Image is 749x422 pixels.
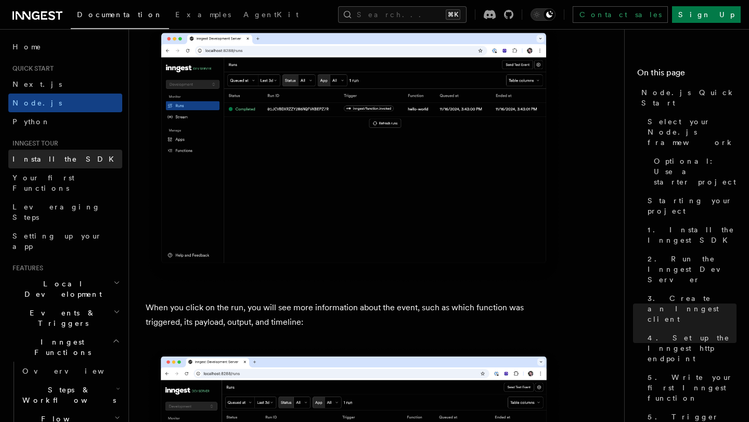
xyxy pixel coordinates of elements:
[648,116,737,148] span: Select your Node.js framework
[643,249,737,289] a: 2. Run the Inngest Dev Server
[648,254,737,285] span: 2. Run the Inngest Dev Server
[12,203,100,221] span: Leveraging Steps
[654,156,737,187] span: Optional: Use a starter project
[237,3,305,28] a: AgentKit
[648,333,737,364] span: 4. Set up the Inngest http endpoint
[8,308,113,328] span: Events & Triggers
[643,289,737,328] a: 3. Create an Inngest client
[12,155,120,163] span: Install the SDK
[12,232,102,250] span: Setting up your app
[12,99,62,107] span: Node.js
[8,64,54,73] span: Quick start
[643,112,737,152] a: Select your Node.js framework
[8,264,43,272] span: Features
[641,87,737,108] span: Node.js Quick Start
[446,9,460,20] kbd: ⌘K
[146,300,562,329] p: When you click on the run, you will see more information about the event, such as which function ...
[18,385,116,405] span: Steps & Workflows
[643,191,737,220] a: Starting your project
[8,94,122,112] a: Node.js
[18,380,122,410] button: Steps & Workflows
[12,117,50,126] span: Python
[175,10,231,19] span: Examples
[643,220,737,249] a: 1. Install the Inngest SDK
[77,10,163,19] span: Documentation
[637,67,737,83] h4: On this page
[243,10,299,19] span: AgentKit
[18,362,122,380] a: Overview
[146,22,562,284] img: Inngest Dev Server web interface's runs tab with a single completed run displayed
[8,279,113,299] span: Local Development
[650,152,737,191] a: Optional: Use a starter project
[643,368,737,407] a: 5. Write your first Inngest function
[648,195,737,216] span: Starting your project
[8,304,122,333] button: Events & Triggers
[8,168,122,197] a: Your first Functions
[71,3,169,29] a: Documentation
[8,337,112,358] span: Inngest Functions
[573,6,668,23] a: Contact sales
[8,150,122,168] a: Install the SDK
[338,6,467,23] button: Search...⌘K
[8,112,122,131] a: Python
[648,225,737,245] span: 1. Install the Inngest SDK
[643,328,737,368] a: 4. Set up the Inngest http endpoint
[8,37,122,56] a: Home
[637,83,737,112] a: Node.js Quick Start
[12,174,74,192] span: Your first Functions
[12,80,62,88] span: Next.js
[8,75,122,94] a: Next.js
[648,372,737,403] span: 5. Write your first Inngest function
[8,333,122,362] button: Inngest Functions
[648,293,737,324] span: 3. Create an Inngest client
[169,3,237,28] a: Examples
[8,227,122,256] a: Setting up your app
[8,274,122,304] button: Local Development
[531,8,556,21] button: Toggle dark mode
[22,367,130,375] span: Overview
[672,6,741,23] a: Sign Up
[8,139,58,148] span: Inngest tour
[8,197,122,227] a: Leveraging Steps
[12,42,42,52] span: Home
